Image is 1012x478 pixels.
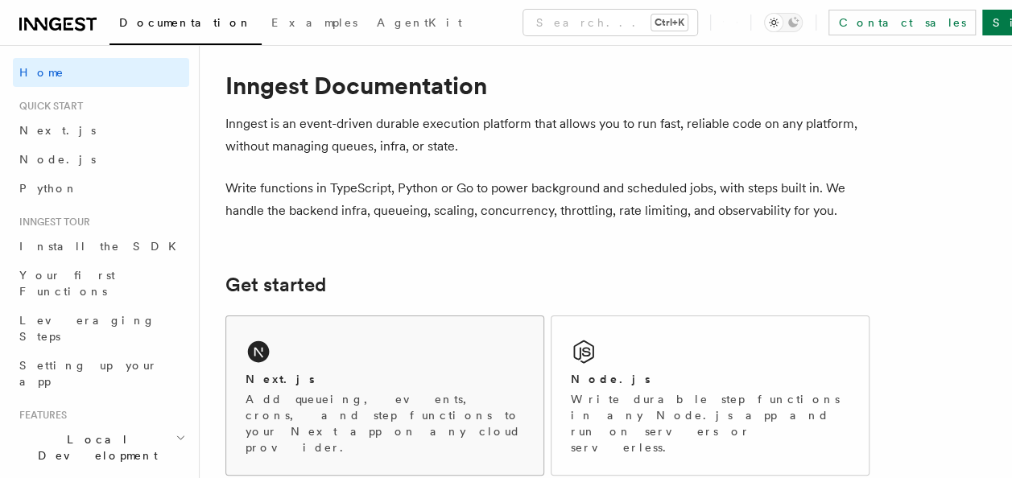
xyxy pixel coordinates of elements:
a: Install the SDK [13,232,189,261]
button: Search...Ctrl+K [523,10,697,35]
span: Python [19,182,78,195]
a: Documentation [109,5,262,45]
span: Install the SDK [19,240,186,253]
span: Home [19,64,64,80]
a: Next.jsAdd queueing, events, crons, and step functions to your Next app on any cloud provider. [225,315,544,476]
span: Leveraging Steps [19,314,155,343]
kbd: Ctrl+K [651,14,688,31]
a: Your first Functions [13,261,189,306]
a: Python [13,174,189,203]
a: Get started [225,274,326,296]
span: Local Development [13,431,176,464]
a: Examples [262,5,367,43]
a: Setting up your app [13,351,189,396]
span: Features [13,409,67,422]
span: AgentKit [377,16,462,29]
a: Leveraging Steps [13,306,189,351]
a: Next.js [13,116,189,145]
span: Setting up your app [19,359,158,388]
h1: Inngest Documentation [225,71,869,100]
p: Inngest is an event-driven durable execution platform that allows you to run fast, reliable code ... [225,113,869,158]
button: Toggle dark mode [764,13,803,32]
p: Write functions in TypeScript, Python or Go to power background and scheduled jobs, with steps bu... [225,177,869,222]
a: Home [13,58,189,87]
p: Add queueing, events, crons, and step functions to your Next app on any cloud provider. [246,391,524,455]
h2: Node.js [571,371,651,387]
span: Node.js [19,153,96,166]
button: Local Development [13,425,189,470]
a: Contact sales [828,10,976,35]
span: Quick start [13,100,83,113]
h2: Next.js [246,371,315,387]
a: Node.js [13,145,189,174]
span: Next.js [19,124,96,137]
span: Documentation [119,16,252,29]
span: Examples [271,16,357,29]
span: Inngest tour [13,216,90,229]
a: AgentKit [367,5,472,43]
span: Your first Functions [19,269,115,298]
a: Node.jsWrite durable step functions in any Node.js app and run on servers or serverless. [551,315,869,476]
p: Write durable step functions in any Node.js app and run on servers or serverless. [571,391,849,455]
